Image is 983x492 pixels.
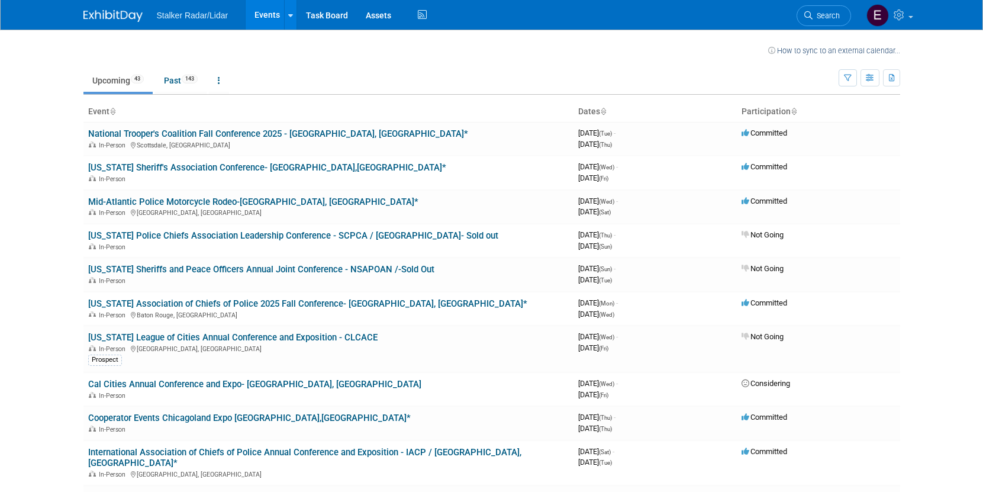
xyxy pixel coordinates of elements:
span: (Tue) [599,130,612,137]
span: (Wed) [599,198,614,205]
span: In-Person [99,426,129,433]
span: - [616,197,618,205]
span: (Thu) [599,142,612,148]
span: In-Person [99,311,129,319]
a: National Trooper's Coalition Fall Conference 2025 - [GEOGRAPHIC_DATA], [GEOGRAPHIC_DATA]* [88,128,468,139]
span: (Sun) [599,266,612,272]
img: In-Person Event [89,426,96,432]
img: In-Person Event [89,142,96,147]
a: International Association of Chiefs of Police Annual Conference and Exposition - IACP / [GEOGRAPH... [88,447,521,469]
span: [DATE] [578,424,612,433]
span: In-Person [99,243,129,251]
span: [DATE] [578,343,608,352]
span: [DATE] [578,230,615,239]
img: In-Person Event [89,471,96,477]
span: [DATE] [578,162,618,171]
span: In-Person [99,345,129,353]
img: In-Person Event [89,175,96,181]
span: [DATE] [578,390,608,399]
span: (Sun) [599,243,612,250]
img: In-Person Event [89,392,96,398]
span: [DATE] [578,242,612,250]
span: Considering [742,379,790,388]
a: Sort by Event Name [109,107,115,116]
span: [DATE] [578,310,614,319]
a: [US_STATE] Association of Chiefs of Police 2025 Fall Conference- [GEOGRAPHIC_DATA], [GEOGRAPHIC_D... [88,298,527,309]
span: Stalker Radar/Lidar [157,11,228,20]
span: In-Person [99,209,129,217]
span: Committed [742,413,787,422]
th: Participation [737,102,900,122]
a: How to sync to an external calendar... [768,46,900,55]
span: (Wed) [599,164,614,171]
span: [DATE] [578,173,608,182]
img: In-Person Event [89,277,96,283]
span: [DATE] [578,458,612,467]
img: In-Person Event [89,311,96,317]
span: (Thu) [599,414,612,421]
a: [US_STATE] Sheriffs and Peace Officers Annual Joint Conference - NSAPOAN /-Sold Out [88,264,434,275]
span: In-Person [99,142,129,149]
img: ExhibitDay [83,10,143,22]
a: [US_STATE] League of Cities Annual Conference and Exposition - CLCACE [88,332,378,343]
span: [DATE] [578,197,618,205]
span: - [614,264,615,273]
span: - [614,230,615,239]
span: Committed [742,298,787,307]
span: [DATE] [578,140,612,149]
a: Upcoming43 [83,69,153,92]
span: (Wed) [599,334,614,340]
span: In-Person [99,471,129,478]
img: Ember Wildwood [866,4,889,27]
span: - [614,128,615,137]
span: Not Going [742,230,784,239]
span: Not Going [742,264,784,273]
th: Event [83,102,573,122]
a: Sort by Start Date [600,107,606,116]
span: Committed [742,128,787,137]
div: Prospect [88,355,122,365]
span: [DATE] [578,275,612,284]
span: In-Person [99,175,129,183]
span: (Sat) [599,449,611,455]
span: In-Person [99,277,129,285]
a: Search [797,5,851,26]
span: Committed [742,197,787,205]
a: [US_STATE] Sheriff's Association Conference- [GEOGRAPHIC_DATA],[GEOGRAPHIC_DATA]* [88,162,446,173]
span: (Tue) [599,459,612,466]
span: 43 [131,75,144,83]
img: In-Person Event [89,345,96,351]
span: [DATE] [578,264,615,273]
span: [DATE] [578,207,611,216]
span: - [616,298,618,307]
a: Cal Cities Annual Conference and Expo- [GEOGRAPHIC_DATA], [GEOGRAPHIC_DATA] [88,379,421,390]
div: [GEOGRAPHIC_DATA], [GEOGRAPHIC_DATA] [88,207,569,217]
span: Committed [742,447,787,456]
span: [DATE] [578,298,618,307]
a: Cooperator Events Chicagoland Expo [GEOGRAPHIC_DATA],[GEOGRAPHIC_DATA]* [88,413,411,423]
span: (Sat) [599,209,611,216]
span: (Fri) [599,392,608,398]
span: Search [813,11,840,20]
span: [DATE] [578,413,615,422]
span: (Fri) [599,175,608,182]
span: - [616,162,618,171]
span: [DATE] [578,332,618,341]
span: (Thu) [599,426,612,432]
span: [DATE] [578,379,618,388]
span: - [616,332,618,341]
span: Not Going [742,332,784,341]
span: - [616,379,618,388]
img: In-Person Event [89,243,96,249]
a: [US_STATE] Police Chiefs Association Leadership Conference - SCPCA / [GEOGRAPHIC_DATA]- Sold out [88,230,498,241]
th: Dates [573,102,737,122]
div: Baton Rouge, [GEOGRAPHIC_DATA] [88,310,569,319]
img: In-Person Event [89,209,96,215]
div: [GEOGRAPHIC_DATA], [GEOGRAPHIC_DATA] [88,469,569,478]
a: Sort by Participation Type [791,107,797,116]
span: - [613,447,614,456]
span: (Tue) [599,277,612,284]
a: Mid-Atlantic Police Motorcycle Rodeo-[GEOGRAPHIC_DATA], [GEOGRAPHIC_DATA]* [88,197,418,207]
span: In-Person [99,392,129,400]
span: 143 [182,75,198,83]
